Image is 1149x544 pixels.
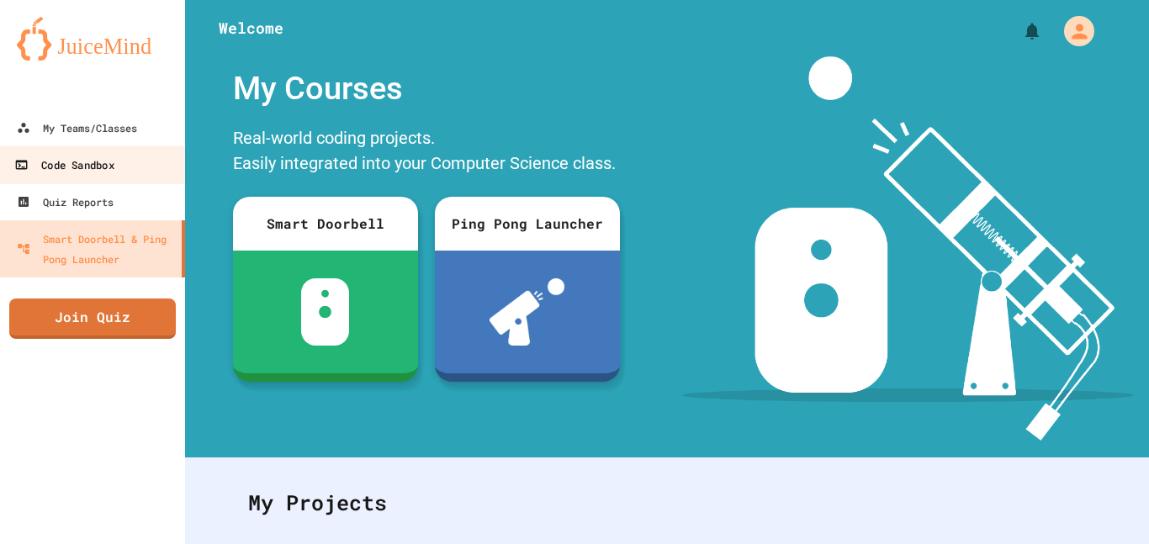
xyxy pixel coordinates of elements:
[991,17,1046,45] div: My Notifications
[17,17,168,61] img: logo-orange.svg
[435,197,620,251] div: Ping Pong Launcher
[301,278,349,346] img: sdb-white.svg
[17,229,175,269] div: Smart Doorbell & Ping Pong Launcher
[231,470,1103,536] div: My Projects
[233,197,418,251] div: Smart Doorbell
[490,278,564,346] img: ppl-with-ball.png
[682,56,1133,441] img: banner-image-my-projects.png
[225,56,628,121] div: My Courses
[1046,12,1099,50] div: My Account
[225,121,628,184] div: Real-world coding projects. Easily integrated into your Computer Science class.
[17,192,114,212] div: Quiz Reports
[9,298,176,339] a: Join Quiz
[17,118,137,138] div: My Teams/Classes
[14,155,114,176] div: Code Sandbox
